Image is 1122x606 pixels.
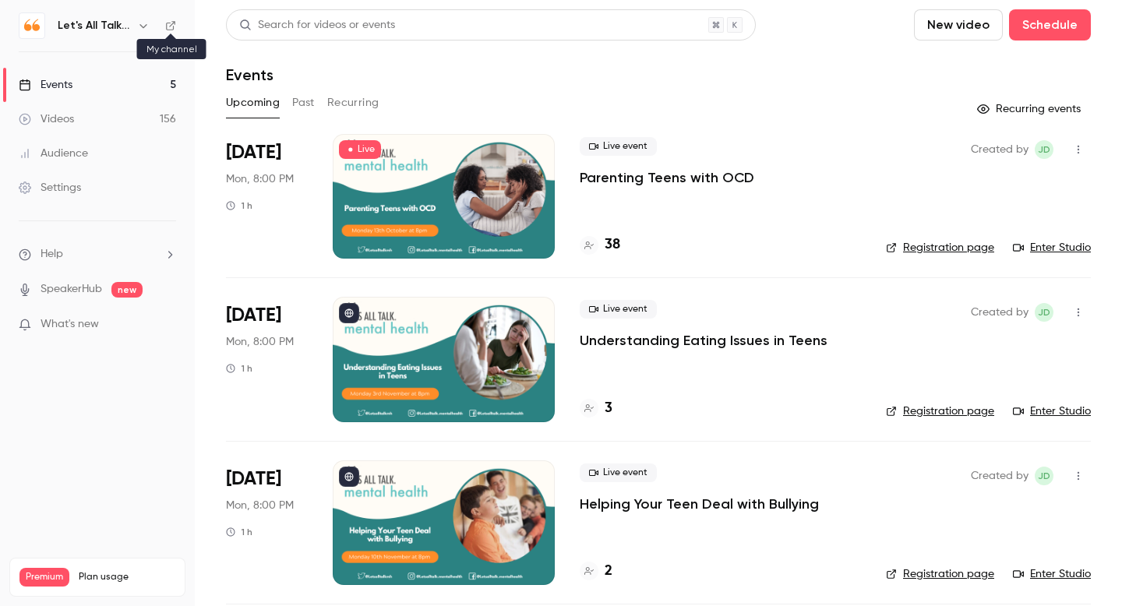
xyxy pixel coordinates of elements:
span: Jenni Dunn [1035,303,1053,322]
a: Registration page [886,240,994,255]
span: Plan usage [79,571,175,583]
span: Mon, 8:00 PM [226,171,294,187]
button: Schedule [1009,9,1091,41]
span: JD [1038,303,1050,322]
button: Upcoming [226,90,280,115]
div: Search for videos or events [239,17,395,33]
span: Mon, 8:00 PM [226,334,294,350]
li: help-dropdown-opener [19,246,176,262]
h4: 3 [605,398,612,419]
a: Enter Studio [1013,403,1091,419]
h1: Events [226,65,273,84]
span: Live [339,140,381,159]
span: Jenni Dunn [1035,467,1053,485]
h4: 2 [605,561,612,582]
a: Enter Studio [1013,566,1091,582]
a: 3 [580,398,612,419]
div: Audience [19,146,88,161]
div: 1 h [226,199,252,212]
span: [DATE] [226,467,281,491]
a: Parenting Teens with OCD [580,168,754,187]
a: Registration page [886,403,994,419]
div: Nov 3 Mon, 8:00 PM (Europe/London) [226,297,308,421]
button: Past [292,90,315,115]
span: Live event [580,300,657,319]
span: Created by [971,140,1028,159]
span: new [111,282,143,298]
div: 1 h [226,526,252,538]
span: Live event [580,463,657,482]
a: Helping Your Teen Deal with Bullying [580,495,819,513]
a: SpeakerHub [41,281,102,298]
div: Videos [19,111,74,127]
div: Settings [19,180,81,196]
button: New video [914,9,1003,41]
span: [DATE] [226,140,281,165]
span: Help [41,246,63,262]
a: Registration page [886,566,994,582]
a: 38 [580,234,620,255]
img: Let's All Talk Mental Health [19,13,44,38]
a: Enter Studio [1013,240,1091,255]
button: Recurring [327,90,379,115]
div: Events [19,77,72,93]
span: Live event [580,137,657,156]
a: Understanding Eating Issues in Teens [580,331,827,350]
span: [DATE] [226,303,281,328]
span: Mon, 8:00 PM [226,498,294,513]
button: Recurring events [970,97,1091,122]
h4: 38 [605,234,620,255]
span: Created by [971,467,1028,485]
a: 2 [580,561,612,582]
div: Oct 13 Mon, 8:00 PM (Europe/London) [226,134,308,259]
iframe: Noticeable Trigger [157,318,176,332]
div: 1 h [226,362,252,375]
h6: Let's All Talk Mental Health [58,18,131,33]
div: Nov 10 Mon, 8:00 PM (Europe/London) [226,460,308,585]
span: Jenni Dunn [1035,140,1053,159]
span: Created by [971,303,1028,322]
span: JD [1038,467,1050,485]
span: JD [1038,140,1050,159]
span: What's new [41,316,99,333]
span: Premium [19,568,69,587]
